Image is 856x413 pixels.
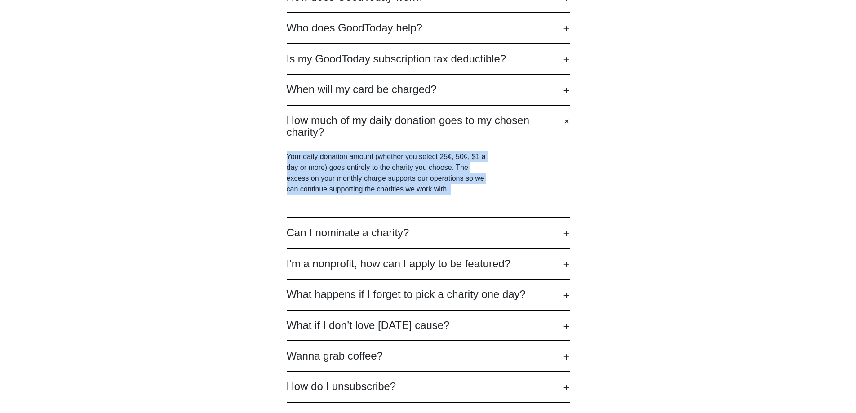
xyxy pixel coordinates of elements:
[287,258,570,270] h2: I'm a nonprofit, how can I apply to be featured?
[287,84,570,95] h2: When will my card be charged?
[287,381,570,392] h2: How do I unsubscribe?
[287,227,570,239] h2: Can I nominate a charity?
[287,320,570,331] h2: What if I don’t love [DATE] cause?
[287,22,570,34] h2: Who does GoodToday help?
[287,289,570,300] h2: What happens if I forget to pick a charity one day?
[287,151,489,195] p: Your daily donation amount (whether you select 25¢, 50¢, $1 a day or more) goes entirely to the c...
[287,53,570,65] h2: Is my GoodToday subscription tax deductible?
[287,350,570,362] h2: Wanna grab coffee?
[287,115,570,138] h2: How much of my daily donation goes to my chosen charity?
